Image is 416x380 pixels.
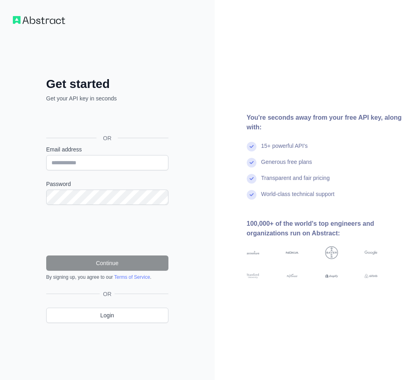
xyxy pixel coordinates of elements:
[46,308,168,323] a: Login
[247,190,256,200] img: check mark
[46,180,168,188] label: Password
[247,113,404,132] div: You're seconds away from your free API key, along with:
[365,246,377,259] img: google
[100,290,115,298] span: OR
[365,273,377,279] img: airbnb
[247,158,256,168] img: check mark
[261,142,308,158] div: 15+ powerful API's
[247,219,404,238] div: 100,000+ of the world's top engineers and organizations run on Abstract:
[261,158,312,174] div: Generous free plans
[247,273,260,279] img: stanford university
[46,145,168,153] label: Email address
[247,142,256,151] img: check mark
[261,174,330,190] div: Transparent and fair pricing
[247,174,256,184] img: check mark
[261,190,335,206] div: World-class technical support
[286,246,299,259] img: nokia
[46,215,168,246] iframe: reCAPTCHA
[286,273,299,279] img: payoneer
[325,246,338,259] img: bayer
[114,274,150,280] a: Terms of Service
[46,94,168,102] p: Get your API key in seconds
[46,255,168,271] button: Continue
[13,16,65,24] img: Workflow
[42,111,171,129] iframe: Sign in with Google Button
[325,273,338,279] img: shopify
[46,274,168,280] div: By signing up, you agree to our .
[46,77,168,91] h2: Get started
[247,246,260,259] img: accenture
[96,134,118,142] span: OR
